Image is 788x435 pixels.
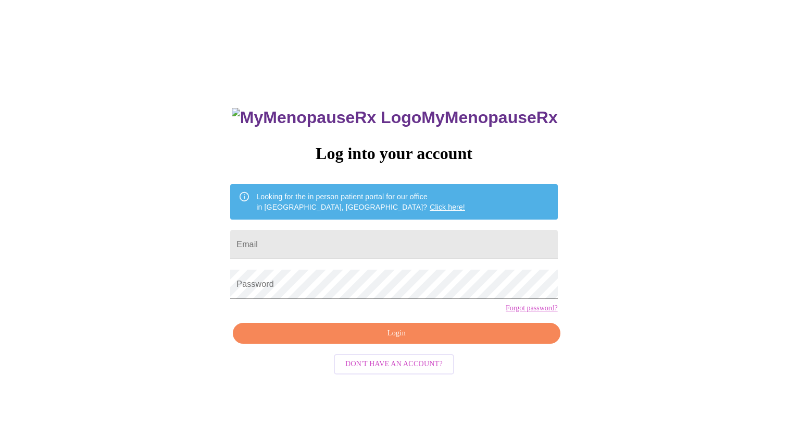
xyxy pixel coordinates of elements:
img: MyMenopauseRx Logo [232,108,421,127]
button: Login [233,323,560,344]
span: Don't have an account? [345,358,443,371]
a: Click here! [430,203,465,211]
span: Login [245,327,548,340]
h3: MyMenopauseRx [232,108,558,127]
h3: Log into your account [230,144,557,163]
a: Don't have an account? [331,359,457,368]
div: Looking for the in person patient portal for our office in [GEOGRAPHIC_DATA], [GEOGRAPHIC_DATA]? [256,187,465,216]
button: Don't have an account? [334,354,454,374]
a: Forgot password? [506,304,558,312]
